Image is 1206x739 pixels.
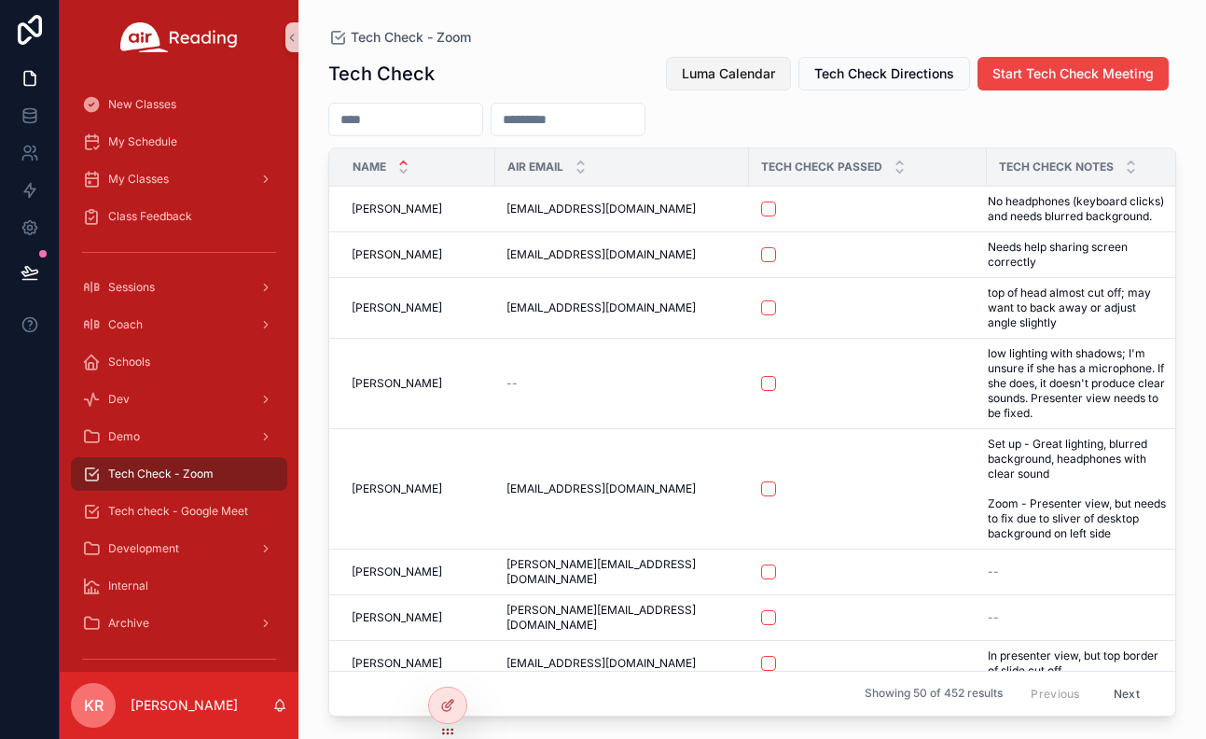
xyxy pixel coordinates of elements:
[108,579,148,593] span: Internal
[108,172,169,187] span: My Classes
[71,271,287,304] a: Sessions
[84,694,104,717] span: KR
[108,392,130,407] span: Dev
[865,687,1003,702] span: Showing 50 of 452 results
[352,202,484,216] a: [PERSON_NAME]
[507,160,563,174] span: Air Email
[814,64,954,83] span: Tech Check Directions
[988,610,1167,625] a: --
[988,565,1167,579] a: --
[108,467,214,481] span: Tech Check - Zoom
[352,610,442,625] span: [PERSON_NAME]
[682,64,775,83] span: Luma Calendar
[71,162,287,196] a: My Classes
[71,345,287,379] a: Schools
[506,247,738,262] a: [EMAIL_ADDRESS][DOMAIN_NAME]
[108,541,179,556] span: Development
[352,376,442,391] span: [PERSON_NAME]
[71,383,287,416] a: Dev
[999,160,1114,174] span: Tech Check Notes
[506,376,738,391] a: --
[506,376,518,391] span: --
[352,376,484,391] a: [PERSON_NAME]
[506,202,696,216] span: [EMAIL_ADDRESS][DOMAIN_NAME]
[131,696,238,715] p: [PERSON_NAME]
[71,420,287,453] a: Demo
[352,247,484,262] a: [PERSON_NAME]
[988,648,1167,678] a: In presenter view, but top border of slide cut off.
[988,194,1167,224] a: No headphones (keyboard clicks) and needs blurred background.
[506,202,738,216] a: [EMAIL_ADDRESS][DOMAIN_NAME]
[352,481,484,496] a: [PERSON_NAME]
[71,200,287,233] a: Class Feedback
[1101,679,1153,708] button: Next
[977,57,1169,91] button: Start Tech Check Meeting
[506,247,696,262] span: [EMAIL_ADDRESS][DOMAIN_NAME]
[108,209,192,224] span: Class Feedback
[352,610,484,625] a: [PERSON_NAME]
[506,656,696,671] span: [EMAIL_ADDRESS][DOMAIN_NAME]
[666,57,791,91] button: Luma Calendar
[352,481,442,496] span: [PERSON_NAME]
[506,603,738,633] a: [PERSON_NAME][EMAIL_ADDRESS][DOMAIN_NAME]
[120,22,238,52] img: App logo
[71,495,287,528] a: Tech check - Google Meet
[988,437,1167,541] a: Set up - Great lighting, blurred background, headphones with clear sound Zoom - Presenter view, b...
[108,504,248,519] span: Tech check - Google Meet
[988,346,1167,421] a: low lighting with shadows; I'm unsure if she has a microphone. If she does, it doesn't produce cl...
[988,240,1167,270] a: Needs help sharing screen correctly
[60,75,298,672] div: scrollable content
[352,565,484,579] a: [PERSON_NAME]
[761,160,882,174] span: Tech Check Passed
[506,481,738,496] a: [EMAIL_ADDRESS][DOMAIN_NAME]
[352,247,442,262] span: [PERSON_NAME]
[506,300,738,315] a: [EMAIL_ADDRESS][DOMAIN_NAME]
[506,300,696,315] span: [EMAIL_ADDRESS][DOMAIN_NAME]
[352,565,442,579] span: [PERSON_NAME]
[328,28,471,47] a: Tech Check - Zoom
[108,429,140,444] span: Demo
[328,61,435,87] h1: Tech Check
[988,565,999,579] span: --
[506,656,738,671] a: [EMAIL_ADDRESS][DOMAIN_NAME]
[108,317,143,332] span: Coach
[71,607,287,640] a: Archive
[353,160,386,174] span: Name
[108,134,177,149] span: My Schedule
[108,355,150,369] span: Schools
[71,308,287,342] a: Coach
[988,610,999,625] span: --
[71,88,287,121] a: New Classes
[108,616,149,631] span: Archive
[352,656,484,671] a: [PERSON_NAME]
[506,557,738,587] a: [PERSON_NAME][EMAIL_ADDRESS][DOMAIN_NAME]
[352,656,442,671] span: [PERSON_NAME]
[352,202,442,216] span: [PERSON_NAME]
[71,457,287,491] a: Tech Check - Zoom
[352,300,484,315] a: [PERSON_NAME]
[988,286,1167,330] a: top of head almost cut off; may want to back away or adjust angle slightly
[71,532,287,565] a: Development
[108,280,155,295] span: Sessions
[351,28,471,47] span: Tech Check - Zoom
[108,97,176,112] span: New Classes
[352,300,442,315] span: [PERSON_NAME]
[798,57,970,91] button: Tech Check Directions
[506,481,696,496] span: [EMAIL_ADDRESS][DOMAIN_NAME]
[71,569,287,603] a: Internal
[71,125,287,159] a: My Schedule
[992,64,1154,83] span: Start Tech Check Meeting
